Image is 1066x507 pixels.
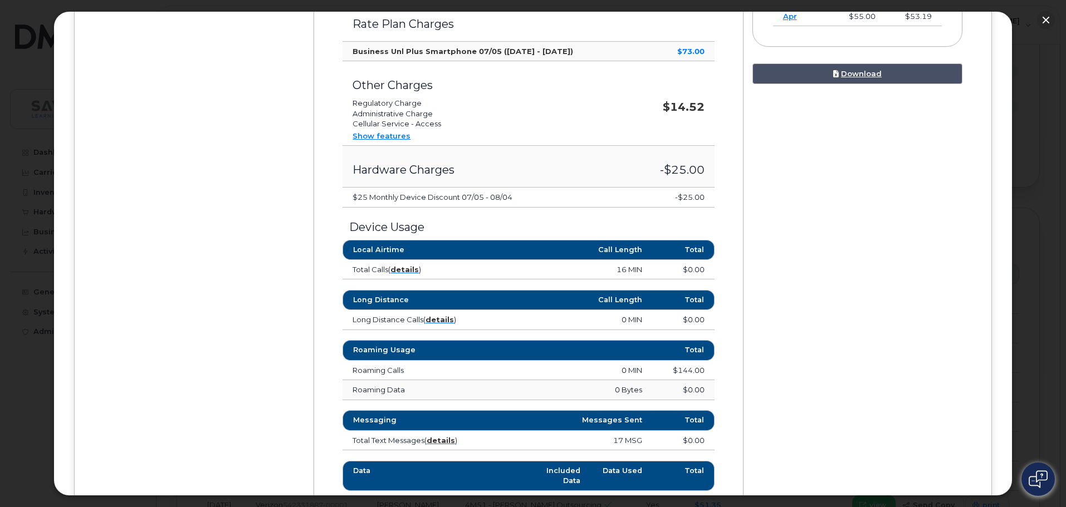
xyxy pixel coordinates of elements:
td: 16 MIN [497,260,652,280]
td: 0 MIN [497,361,652,381]
th: Roaming Usage [343,340,497,360]
td: $0.00 [652,431,714,451]
td: Roaming Calls [343,361,497,381]
td: 0 Bytes [497,380,652,400]
a: details [426,315,454,324]
a: details [390,265,419,274]
th: Included Data [529,461,590,491]
th: Call Length [497,290,652,310]
th: Messages Sent [497,410,652,430]
th: Messaging [343,410,497,430]
th: Data Used [590,461,652,491]
span: ( ) [388,265,421,274]
th: Total [652,290,714,310]
td: 17 MSG [497,431,652,451]
td: $144.00 [652,361,714,381]
a: details [427,436,455,445]
td: Total Calls [343,260,497,280]
th: Total [652,461,714,491]
td: Total Text Messages [343,431,497,451]
th: Data [343,461,529,491]
img: Open chat [1029,470,1048,488]
td: Roaming Data [343,380,497,400]
td: $0.00 [652,260,714,280]
td: $0.00 [652,380,714,400]
td: Long Distance Calls [343,310,497,330]
th: Total [652,340,714,360]
th: Total [652,410,714,430]
th: Long Distance [343,290,497,310]
span: ( ) [423,315,456,324]
td: $0.00 [652,310,714,330]
span: ( ) [424,436,457,445]
td: 0 MIN [497,310,652,330]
